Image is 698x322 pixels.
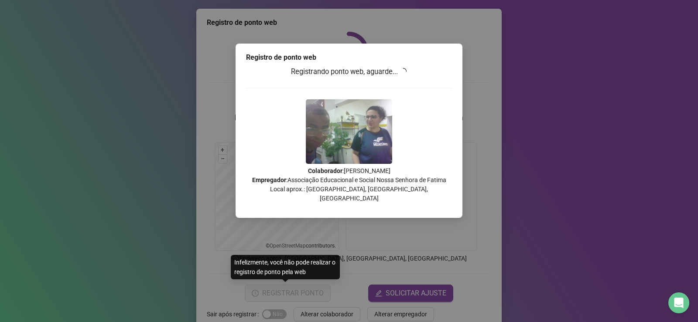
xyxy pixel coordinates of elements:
div: Infelizmente, você não pode realizar o registro de ponto pela web [231,255,340,279]
p: : [PERSON_NAME] : Associação Educacional e Social Nossa Senhora de Fatima Local aprox.: [GEOGRAPH... [246,166,452,203]
span: loading [399,67,407,75]
strong: Empregador [252,176,286,183]
h3: Registrando ponto web, aguarde... [246,66,452,78]
img: 2Q== [306,99,392,164]
strong: Colaborador [308,167,342,174]
div: Open Intercom Messenger [668,292,689,313]
div: Registro de ponto web [246,52,452,63]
